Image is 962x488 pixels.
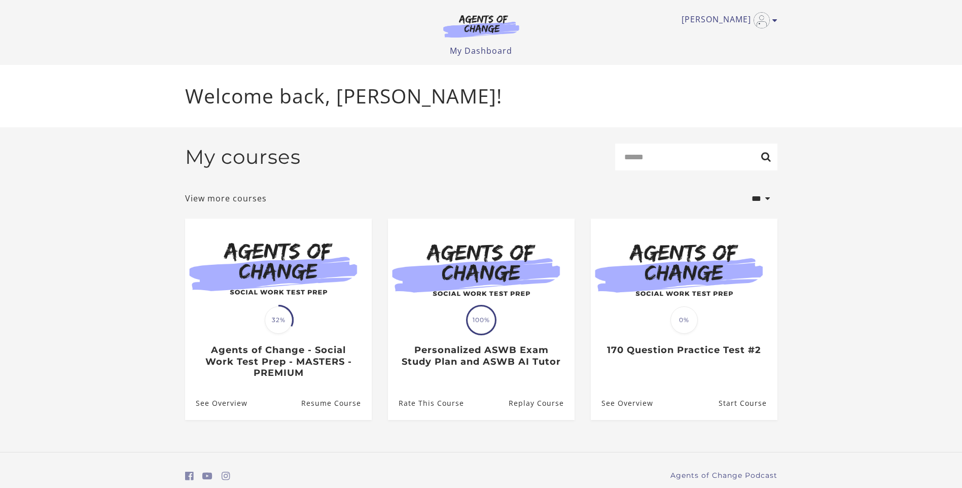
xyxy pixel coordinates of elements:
[202,471,212,481] i: https://www.youtube.com/c/AgentsofChangeTestPrepbyMeaganMitchell (Open in a new window)
[185,145,301,169] h2: My courses
[682,12,772,28] a: Toggle menu
[670,470,777,481] a: Agents of Change Podcast
[388,387,464,420] a: Personalized ASWB Exam Study Plan and ASWB AI Tutor: Rate This Course
[185,471,194,481] i: https://www.facebook.com/groups/aswbtestprep (Open in a new window)
[399,344,563,367] h3: Personalized ASWB Exam Study Plan and ASWB AI Tutor
[450,45,512,56] a: My Dashboard
[222,471,230,481] i: https://www.instagram.com/agentsofchangeprep/ (Open in a new window)
[718,387,777,420] a: 170 Question Practice Test #2: Resume Course
[185,469,194,483] a: https://www.facebook.com/groups/aswbtestprep (Open in a new window)
[433,14,530,38] img: Agents of Change Logo
[601,344,766,356] h3: 170 Question Practice Test #2
[670,306,698,334] span: 0%
[591,387,653,420] a: 170 Question Practice Test #2: See Overview
[185,192,267,204] a: View more courses
[185,81,777,111] p: Welcome back, [PERSON_NAME]!
[202,469,212,483] a: https://www.youtube.com/c/AgentsofChangeTestPrepbyMeaganMitchell (Open in a new window)
[301,387,371,420] a: Agents of Change - Social Work Test Prep - MASTERS - PREMIUM: Resume Course
[265,306,292,334] span: 32%
[508,387,574,420] a: Personalized ASWB Exam Study Plan and ASWB AI Tutor: Resume Course
[222,469,230,483] a: https://www.instagram.com/agentsofchangeprep/ (Open in a new window)
[185,387,247,420] a: Agents of Change - Social Work Test Prep - MASTERS - PREMIUM: See Overview
[468,306,495,334] span: 100%
[196,344,361,379] h3: Agents of Change - Social Work Test Prep - MASTERS - PREMIUM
